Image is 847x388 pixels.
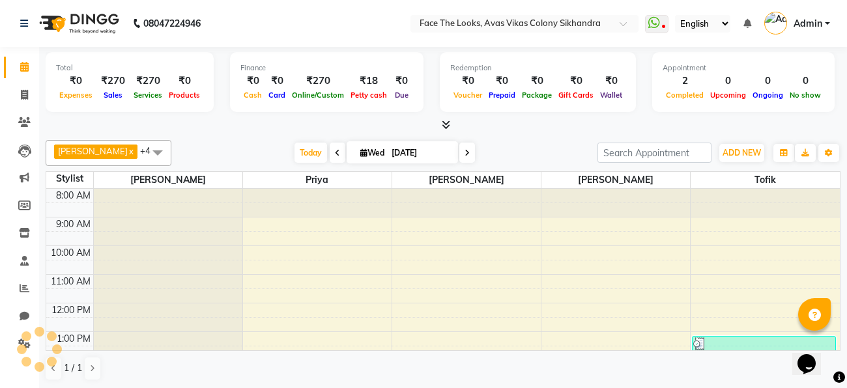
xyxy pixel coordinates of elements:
span: Voucher [450,90,485,100]
div: ₹0 [485,74,519,89]
div: 0 [707,74,749,89]
div: ₹0 [56,74,96,89]
span: [PERSON_NAME] [58,146,128,156]
span: Ongoing [749,90,786,100]
span: Wed [357,148,388,158]
span: Due [392,90,412,100]
img: logo [33,5,122,42]
span: Wallet [597,90,625,100]
span: Prepaid [485,90,519,100]
span: Online/Custom [289,90,347,100]
span: Card [265,90,289,100]
span: Sales [100,90,126,100]
span: Upcoming [707,90,749,100]
div: Redemption [450,62,625,74]
div: ₹0 [519,74,555,89]
span: Admin [794,17,822,31]
span: [PERSON_NAME] [392,172,541,188]
span: Petty cash [347,90,390,100]
div: ₹0 [555,74,597,89]
span: Cash [240,90,265,100]
span: Expenses [56,90,96,100]
span: [PERSON_NAME] [94,172,242,188]
div: Appointment [663,62,824,74]
div: 0 [749,74,786,89]
input: 2025-09-03 [388,143,453,163]
span: Services [130,90,165,100]
div: ₹270 [96,74,130,89]
span: Products [165,90,203,100]
span: Gift Cards [555,90,597,100]
div: 12:00 PM [49,303,93,317]
span: Today [294,143,327,163]
input: Search Appointment [597,143,711,163]
div: ₹270 [130,74,165,89]
div: 10:00 AM [48,246,93,260]
span: ADD NEW [723,148,761,158]
div: Finance [240,62,413,74]
div: 8:00 AM [53,189,93,202]
button: ADD NEW [719,144,764,162]
span: [PERSON_NAME] [541,172,690,188]
div: ₹0 [450,74,485,89]
span: 1 / 1 [64,361,82,375]
div: ₹0 [597,74,625,89]
div: 11:00 AM [48,275,93,288]
div: ₹0 [165,74,203,89]
span: Package [519,90,555,100]
div: Stylist [46,172,93,186]
div: 0 [786,74,824,89]
div: 9:00 AM [53,217,93,231]
a: x [128,146,134,156]
div: ₹0 [240,74,265,89]
div: ₹0 [265,74,289,89]
div: Priyanka, TK01, 01:10 PM-02:10 PM, SHAMPOO+BLOW DRY (Waist.L) (₹399) [693,337,835,363]
span: No show [786,90,824,100]
img: Admin [764,12,787,35]
span: +4 [140,145,160,156]
div: ₹18 [347,74,390,89]
div: Total [56,62,203,74]
span: Priya [243,172,392,188]
div: 1:00 PM [54,332,93,346]
div: ₹0 [390,74,413,89]
div: ₹270 [289,74,347,89]
span: Tofik [691,172,840,188]
iframe: chat widget [792,336,834,375]
b: 08047224946 [143,5,201,42]
div: 2 [663,74,707,89]
span: Completed [663,90,707,100]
